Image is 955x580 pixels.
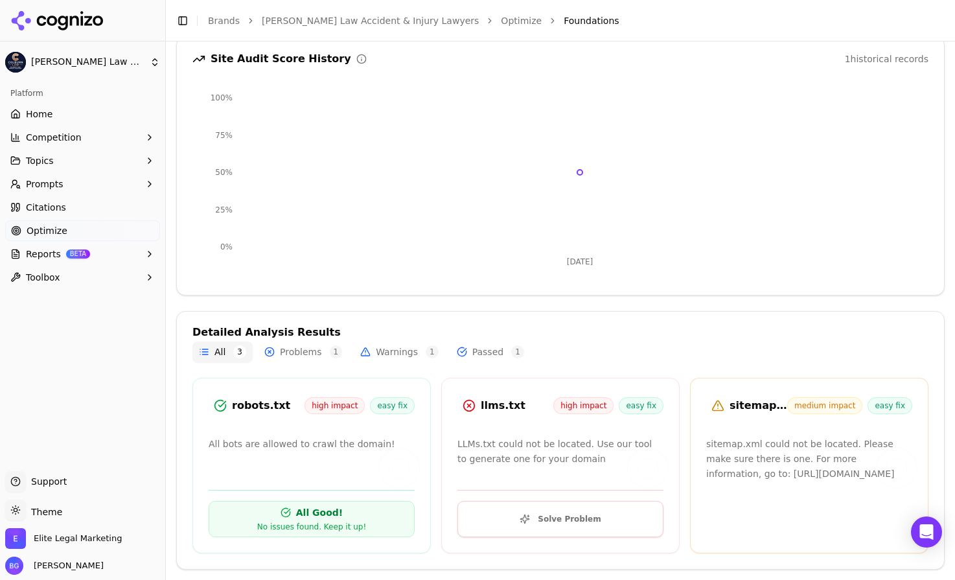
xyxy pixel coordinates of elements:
[457,501,663,537] button: Solve Problem
[457,437,663,467] p: LLMs.txt could not be located. Use our tool to generate one for your domain
[26,178,63,191] span: Prompts
[354,342,445,362] button: Warnings1
[26,108,52,121] span: Home
[232,398,305,413] div: robots.txt
[26,271,60,284] span: Toolbox
[706,437,912,481] p: sitemap.xml could not be located. Please make sure there is one. For more information, go to: [UR...
[868,397,912,414] span: easy fix
[26,131,82,144] span: Competition
[450,342,531,362] button: Passed1
[5,174,160,194] button: Prompts
[257,522,366,532] div: No issues found. Keep it up!
[305,397,365,414] span: high impact
[5,150,160,171] button: Topics
[5,127,160,148] button: Competition
[262,14,479,27] a: [PERSON_NAME] Law Accident & Injury Lawyers
[66,249,90,259] span: BETA
[619,397,663,414] span: easy fix
[26,507,62,517] span: Theme
[215,131,233,140] tspan: 75%
[501,14,542,27] a: Optimize
[208,16,240,26] a: Brands
[27,224,67,237] span: Optimize
[192,327,928,338] div: Detailed Analysis Results
[211,93,233,102] tspan: 100%
[730,398,787,413] div: sitemap.xml
[370,397,415,414] span: easy fix
[5,104,160,124] a: Home
[911,516,942,548] div: Open Intercom Messenger
[426,345,439,358] span: 1
[553,397,614,414] span: high impact
[5,244,160,264] button: ReportsBETA
[26,154,54,167] span: Topics
[481,398,553,413] div: llms.txt
[29,560,104,572] span: [PERSON_NAME]
[220,242,233,251] tspan: 0%
[215,168,233,177] tspan: 50%
[209,437,415,452] p: All bots are allowed to crawl the domain!
[5,528,26,549] img: Elite Legal Marketing
[330,345,343,358] span: 1
[208,14,919,27] nav: breadcrumb
[192,52,367,65] div: Site Audit Score History
[26,248,61,261] span: Reports
[31,56,144,68] span: [PERSON_NAME] Law Accident & Injury Lawyers
[511,345,524,358] span: 1
[5,220,160,241] a: Optimize
[5,528,122,549] button: Open organization switcher
[34,533,122,544] span: Elite Legal Marketing
[215,205,233,215] tspan: 25%
[296,506,343,519] div: All Good!
[5,52,26,73] img: Colburn Law Accident & Injury Lawyers
[5,557,23,575] img: Brian Gomez
[258,342,349,362] button: Problems1
[845,52,928,65] div: 1 historical records
[787,397,862,414] span: medium impact
[567,257,593,266] tspan: [DATE]
[5,267,160,288] button: Toolbox
[564,14,619,27] span: Foundations
[233,345,246,358] span: 3
[5,197,160,218] a: Citations
[26,201,66,214] span: Citations
[192,342,253,362] button: All3
[26,475,67,488] span: Support
[5,83,160,104] div: Platform
[5,557,104,575] button: Open user button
